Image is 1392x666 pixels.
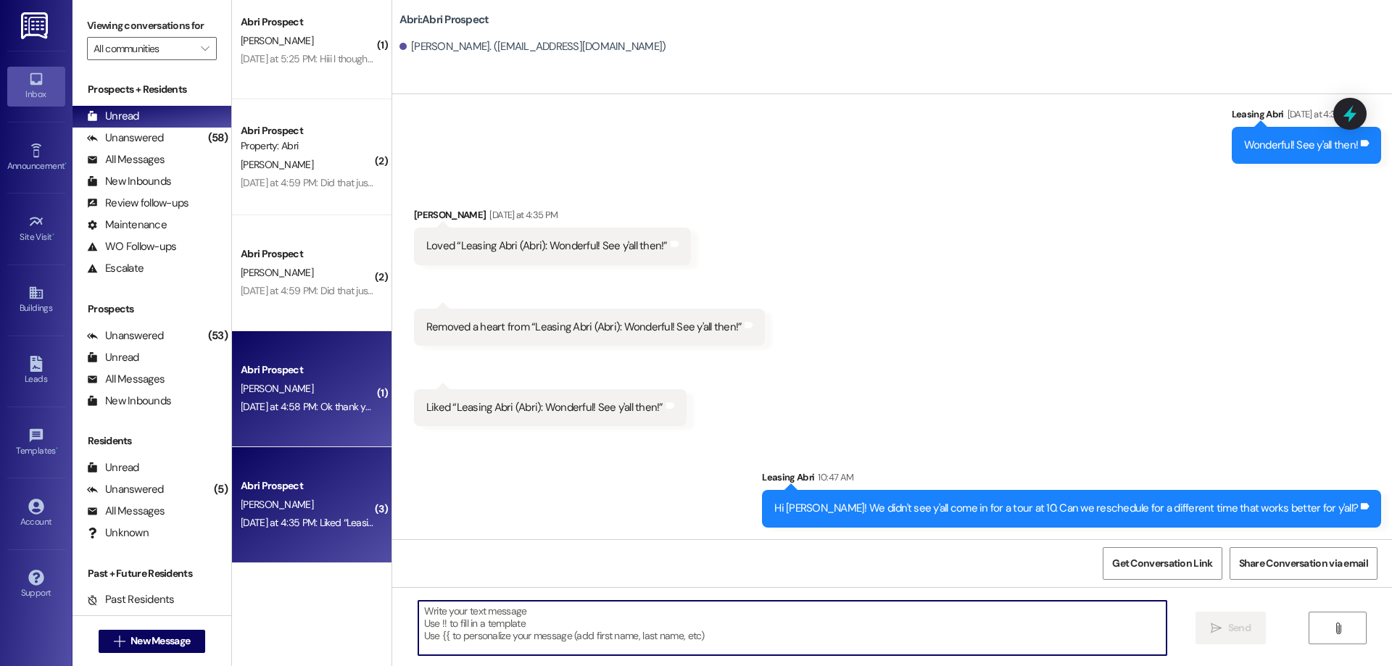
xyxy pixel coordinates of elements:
span: New Message [130,633,190,649]
div: [DATE] at 4:35 PM [486,207,558,222]
div: Past + Future Residents [72,566,231,581]
span: [PERSON_NAME] [241,266,313,279]
i:  [1211,623,1222,634]
div: Prospects + Residents [72,82,231,97]
div: (58) [204,127,231,149]
a: Account [7,494,65,533]
div: [PERSON_NAME]. ([EMAIL_ADDRESS][DOMAIN_NAME]) [399,39,666,54]
span: • [52,230,54,240]
div: Leasing Abri [762,470,1381,490]
div: Escalate [87,261,144,276]
a: Support [7,565,65,604]
button: New Message [99,630,206,653]
div: Unanswered [87,482,164,497]
div: [PERSON_NAME] [414,207,691,228]
span: [PERSON_NAME] [241,158,313,171]
div: Liked “Leasing Abri (Abri): Wonderful! See y'all then!” [426,400,663,415]
img: ResiDesk Logo [21,12,51,39]
div: Wonderful! See y'all then! [1244,138,1359,153]
div: Property: Abri [241,138,375,154]
a: Leads [7,351,65,391]
div: 10:47 AM [814,470,853,485]
a: Buildings [7,280,65,320]
div: Unanswered [87,130,164,146]
a: Inbox [7,67,65,106]
a: Templates • [7,423,65,462]
a: Site Visit • [7,209,65,249]
span: Share Conversation via email [1239,556,1368,571]
div: WO Follow-ups [87,239,176,254]
div: [DATE] at 4:59 PM: Did that just replace my fall lease with a dual lease? [241,176,537,189]
div: Maintenance [87,217,167,233]
div: All Messages [87,372,165,387]
div: Unknown [87,525,149,541]
div: [DATE] at 4:59 PM: Did that just replace my fall lease with a dual lease? [241,284,537,297]
span: [PERSON_NAME] [241,34,313,47]
span: Send [1228,620,1251,636]
div: (53) [204,325,231,347]
div: Hi [PERSON_NAME]! We didn't see y'all come in for a tour at 10. Can we reschedule for a different... [774,501,1358,516]
div: Unanswered [87,328,164,344]
div: Review follow-ups [87,196,188,211]
div: Unread [87,460,139,475]
div: Abri Prospect [241,246,375,262]
div: (5) [210,478,231,501]
button: Share Conversation via email [1230,547,1377,580]
button: Get Conversation Link [1103,547,1222,580]
div: Abri Prospect [241,478,375,494]
div: [DATE] at 4:35 PM [1284,107,1356,122]
div: Removed a heart from “Leasing Abri (Abri): Wonderful! See y'all then!” [426,320,742,335]
b: Abri: Abri Prospect [399,12,489,28]
div: Prospects [72,301,231,317]
span: [PERSON_NAME] [241,498,313,511]
div: Abri Prospect [241,362,375,378]
div: Loved “Leasing Abri (Abri): Wonderful! See y'all then!” [426,238,668,254]
div: [DATE] at 4:35 PM: Liked “Leasing Abri (Abri): Wonderful! See y'all then!” [241,516,536,529]
div: All Messages [87,504,165,519]
input: All communities [94,37,194,60]
i:  [114,636,125,647]
button: Send [1196,612,1266,644]
div: Unread [87,350,139,365]
div: All Messages [87,152,165,167]
i:  [201,43,209,54]
span: • [56,444,58,454]
div: Leasing Abri [1232,107,1382,127]
label: Viewing conversations for [87,14,217,37]
span: [PERSON_NAME] [241,382,313,395]
span: • [65,159,67,169]
div: Unread [87,109,139,124]
div: Residents [72,433,231,449]
div: New Inbounds [87,394,171,409]
div: [DATE] at 5:25 PM: Hiii I thought it was winter/spring. Would you be able to correct that? [241,52,605,65]
div: Past Residents [87,592,175,607]
div: Abri Prospect [241,123,375,138]
span: Get Conversation Link [1112,556,1212,571]
div: New Inbounds [87,174,171,189]
div: Abri Prospect [241,14,375,30]
i:  [1333,623,1343,634]
div: [DATE] at 4:58 PM: Ok thank you i'll do that :) [241,400,424,413]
